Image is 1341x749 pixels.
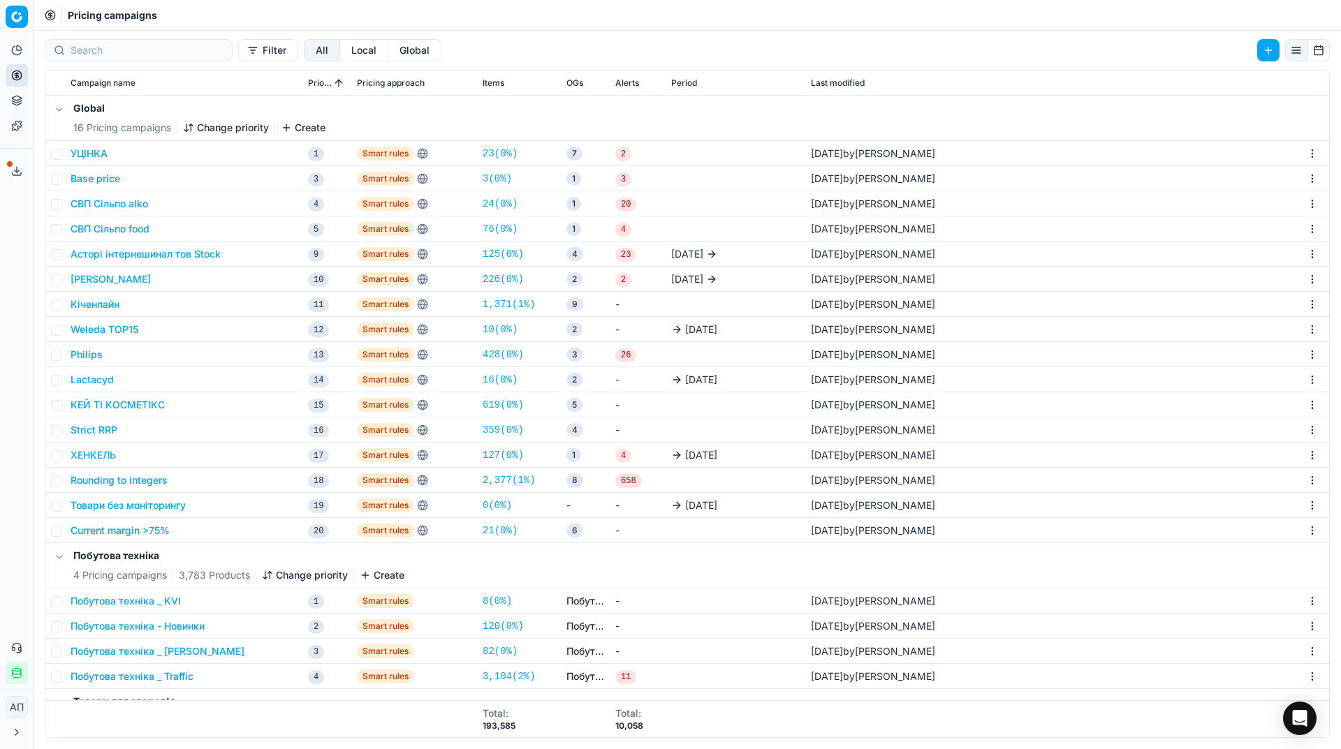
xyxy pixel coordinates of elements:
span: Smart rules [357,348,414,362]
span: Smart rules [357,222,414,236]
button: СВП Сільпо alko [71,197,148,211]
div: by [PERSON_NAME] [811,322,935,336]
td: - [610,493,666,518]
div: by [PERSON_NAME] [811,619,935,633]
div: 193,585 [483,720,515,732]
span: 11 [615,670,636,684]
span: Smart rules [357,272,414,286]
span: 2 [566,322,582,336]
span: Smart rules [357,448,414,462]
h5: Товари для здоров'я [73,695,404,709]
button: Кіченлайн [71,297,119,311]
div: by [PERSON_NAME] [811,197,935,211]
span: 12 [308,323,329,337]
a: 359(0%) [483,423,524,437]
a: 76(0%) [483,222,518,236]
button: [PERSON_NAME] [71,272,151,286]
span: 9 [566,297,583,311]
button: Sorted by Priority ascending [332,76,346,90]
button: Асторі інтернешинал тов Stock [71,247,221,261]
span: 20 [615,198,636,212]
span: Period [671,77,697,89]
span: [DATE] [811,424,843,436]
span: [DATE] [811,172,843,184]
span: Smart rules [357,498,414,512]
span: 1 [566,197,581,211]
span: 3 [308,645,324,659]
span: 1 [566,222,581,236]
span: Smart rules [357,147,414,161]
button: Current margin >75% [71,524,170,537]
button: local [340,39,388,61]
span: 658 [615,474,642,488]
span: [DATE] [685,448,717,462]
a: 120(0%) [483,619,524,633]
span: Smart rules [357,524,414,537]
span: 4 [615,449,631,463]
h5: Global [73,101,325,115]
a: Побутова техніка [566,619,604,633]
div: Total : [615,706,643,720]
span: Smart rules [357,373,414,387]
span: 4 [566,423,583,437]
span: [DATE] [811,595,843,607]
button: Philips [71,348,103,362]
span: [DATE] [811,524,843,536]
div: by [PERSON_NAME] [811,473,935,487]
div: Open Intercom Messenger [1283,702,1317,735]
span: Smart rules [357,423,414,437]
span: Pricing campaigns [68,8,157,22]
span: 1 [308,147,324,161]
span: [DATE] [685,322,717,336]
span: 4 [566,247,583,261]
span: 7 [566,147,582,161]
span: [DATE] [811,147,843,159]
span: Campaign name [71,77,135,89]
button: Strict RRP [71,423,117,437]
td: - [610,317,666,342]
span: 5 [308,223,324,237]
span: Alerts [615,77,639,89]
a: 10(0%) [483,322,518,336]
span: Smart rules [357,197,414,211]
div: by [PERSON_NAME] [811,398,935,412]
span: OGs [566,77,583,89]
a: 24(0%) [483,197,518,211]
a: 21(0%) [483,524,518,537]
button: КЕЙ ТІ КОСМЕТІКС [71,398,165,412]
span: [DATE] [811,670,843,682]
span: 6 [566,524,583,537]
a: 619(0%) [483,398,524,412]
button: Create [281,121,325,135]
span: 3 [566,348,583,362]
button: Побутова техніка - Новинки [71,619,205,633]
span: Priority [308,77,332,89]
span: 2 [615,147,631,161]
span: Pricing approach [357,77,425,89]
button: Побутова техніка _ KVI [71,594,181,608]
button: АП [6,696,28,718]
span: 1 [566,172,581,186]
a: Побутова техніка [566,669,604,683]
div: by [PERSON_NAME] [811,272,935,286]
span: [DATE] [811,223,843,235]
div: by [PERSON_NAME] [811,147,935,161]
span: 2 [308,620,324,634]
a: 125(0%) [483,247,524,261]
span: 19 [308,499,329,513]
span: 3 [308,172,324,186]
span: [DATE] [811,499,843,511]
span: Smart rules [357,669,414,683]
a: Побутова техніка [566,644,604,658]
div: Total : [483,706,515,720]
button: Побутова техніка _ Traffic [71,669,193,683]
span: [DATE] [811,373,843,385]
div: by [PERSON_NAME] [811,594,935,608]
span: 16 [308,424,329,438]
span: [DATE] [685,373,717,387]
span: 4 [308,670,324,684]
span: 8 [566,473,583,487]
div: by [PERSON_NAME] [811,348,935,362]
button: Base price [71,172,120,186]
span: 11 [308,298,329,312]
